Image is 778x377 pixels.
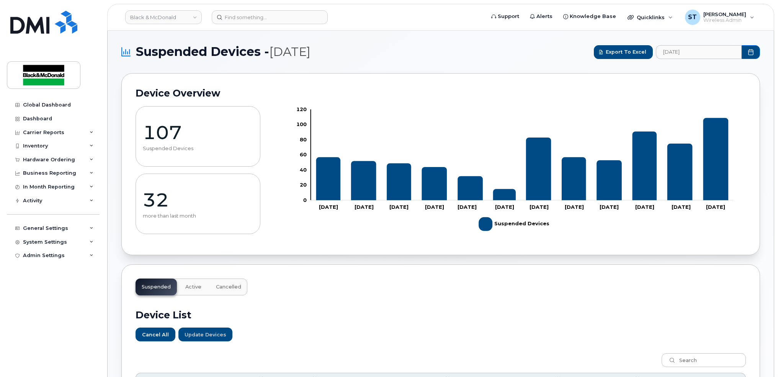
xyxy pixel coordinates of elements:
span: Cancelled [216,284,241,290]
g: Suspended Devices [316,118,729,200]
g: Chart [296,106,734,234]
span: Export to Excel [606,48,646,56]
h2: Device Overview [136,87,746,99]
p: Suspended Devices [143,146,253,152]
tspan: [DATE] [425,204,444,210]
tspan: [DATE] [495,204,515,210]
tspan: 20 [300,182,307,188]
tspan: [DATE] [565,204,584,210]
p: 32 [143,188,253,211]
button: Cancel All [136,328,175,341]
tspan: 100 [296,121,307,127]
tspan: 80 [300,136,307,143]
button: Update Devices [178,328,232,341]
tspan: [DATE] [706,204,726,210]
tspan: [DATE] [600,204,619,210]
tspan: [DATE] [458,204,477,210]
g: Legend [479,214,550,234]
tspan: [DATE] [672,204,691,210]
span: Update Devices [185,331,226,338]
tspan: 40 [300,167,307,173]
tspan: 120 [296,106,307,112]
span: [DATE] [269,44,311,59]
h2: Device List [136,309,746,321]
tspan: [DATE] [530,204,549,210]
tspan: 60 [300,151,307,157]
button: Choose Date [742,45,760,59]
button: Export to Excel [594,45,653,59]
tspan: [DATE] [636,204,655,210]
g: Suspended Devices [479,214,550,234]
tspan: 0 [303,197,307,203]
p: 107 [143,121,253,144]
span: Cancel All [142,331,169,338]
tspan: [DATE] [355,204,374,210]
tspan: [DATE] [390,204,409,210]
input: Search [662,353,746,367]
span: Suspended Devices - [136,44,311,59]
p: more than last month [143,213,253,219]
input: archived_billing_data [656,45,742,59]
span: Active [185,284,201,290]
tspan: [DATE] [319,204,338,210]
